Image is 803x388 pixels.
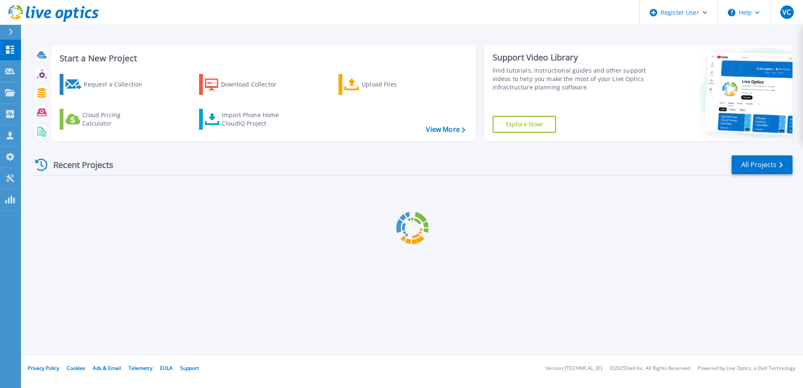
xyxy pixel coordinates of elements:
a: Support [180,364,199,372]
a: Privacy Policy [28,364,59,372]
a: Cookies [67,364,85,372]
a: Download Collector [199,74,293,95]
a: Explore Now! [493,116,556,133]
div: Request a Collection [84,76,151,93]
a: All Projects [732,155,793,174]
div: Import Phone Home CloudIQ Project [222,111,287,128]
li: © 2025 Dell Inc. All Rights Reserved [610,366,690,371]
div: Recent Projects [32,155,125,175]
a: Request a Collection [60,74,153,95]
div: Support Video Library [493,52,650,63]
span: VC [782,9,791,16]
div: Download Collector [221,76,288,93]
li: Powered by Live Optics, a Dell Technology [698,366,795,371]
a: EULA [160,364,173,372]
div: Find tutorials, instructional guides and other support videos to help you make the most of your L... [493,66,650,92]
a: Cloud Pricing Calculator [60,109,153,130]
h3: Start a New Project [60,54,465,63]
a: View More [426,126,465,134]
a: Ads & Email [93,364,121,372]
li: Version: [TECHNICAL_ID] [546,366,602,371]
div: Cloud Pricing Calculator [82,111,150,128]
a: Upload Files [339,74,432,95]
div: Upload Files [362,76,429,93]
a: Telemetry [129,364,152,372]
